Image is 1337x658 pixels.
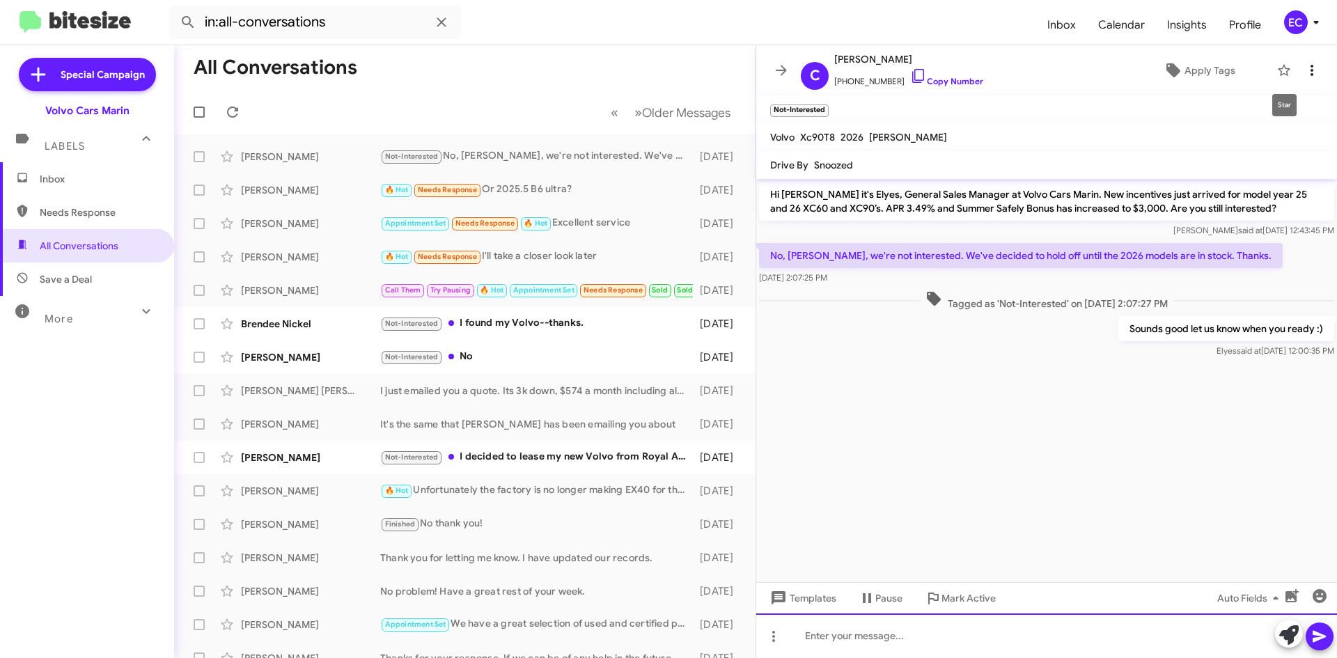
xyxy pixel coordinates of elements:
[941,586,996,611] span: Mark Active
[241,183,380,197] div: [PERSON_NAME]
[40,272,92,286] span: Save a Deal
[693,451,744,464] div: [DATE]
[40,205,158,219] span: Needs Response
[693,417,744,431] div: [DATE]
[1184,58,1235,83] span: Apply Tags
[241,417,380,431] div: [PERSON_NAME]
[920,290,1173,311] span: Tagged as 'Not-Interested' on [DATE] 2:07:27 PM
[834,51,983,68] span: [PERSON_NAME]
[380,384,693,398] div: I just emailed you a quote. Its 3k down, $574 a month including all taxes and fees, 10k miles a year
[19,58,156,91] a: Special Campaign
[380,148,693,164] div: No, [PERSON_NAME], we're not interested. We've decided to hold off until the 2026 models are in s...
[241,217,380,230] div: [PERSON_NAME]
[810,65,820,87] span: C
[241,451,380,464] div: [PERSON_NAME]
[834,68,983,88] span: [PHONE_NUMBER]
[380,483,693,499] div: Unfortunately the factory is no longer making EX40 for the time being. We won't be able to order.
[385,285,421,295] span: Call Them
[693,283,744,297] div: [DATE]
[385,519,416,528] span: Finished
[241,484,380,498] div: [PERSON_NAME]
[693,384,744,398] div: [DATE]
[480,285,503,295] span: 🔥 Hot
[1118,316,1334,341] p: Sounds good let us know when you ready :)
[759,182,1334,221] p: Hi [PERSON_NAME] it's Elyes, General Sales Manager at Volvo Cars Marin. New incentives just arriv...
[380,315,693,331] div: I found my Volvo--thanks.
[169,6,461,39] input: Search
[756,586,847,611] button: Templates
[770,131,795,143] span: Volvo
[869,131,947,143] span: [PERSON_NAME]
[45,140,85,152] span: Labels
[1127,58,1270,83] button: Apply Tags
[847,586,914,611] button: Pause
[693,584,744,598] div: [DATE]
[241,517,380,531] div: [PERSON_NAME]
[241,283,380,297] div: [PERSON_NAME]
[652,285,668,295] span: Sold
[385,486,409,495] span: 🔥 Hot
[914,586,1007,611] button: Mark Active
[1238,225,1262,235] span: said at
[194,56,357,79] h1: All Conversations
[45,104,130,118] div: Volvo Cars Marin
[241,551,380,565] div: [PERSON_NAME]
[241,250,380,264] div: [PERSON_NAME]
[385,620,446,629] span: Appointment Set
[693,484,744,498] div: [DATE]
[693,517,744,531] div: [DATE]
[693,183,744,197] div: [DATE]
[1284,10,1308,34] div: EC
[611,104,618,121] span: «
[1156,5,1218,45] a: Insights
[602,98,627,127] button: Previous
[770,159,808,171] span: Drive By
[40,239,118,253] span: All Conversations
[1218,5,1272,45] a: Profile
[380,551,693,565] div: Thank you for letting me know. I have updated our records.
[385,219,446,228] span: Appointment Set
[380,449,693,465] div: I decided to lease my new Volvo from Royal Automotive
[634,104,642,121] span: »
[626,98,739,127] button: Next
[814,159,853,171] span: Snoozed
[677,285,723,295] span: Sold Verified
[61,68,145,81] span: Special Campaign
[418,185,477,194] span: Needs Response
[693,150,744,164] div: [DATE]
[584,285,643,295] span: Needs Response
[1087,5,1156,45] a: Calendar
[875,586,902,611] span: Pause
[603,98,739,127] nav: Page navigation example
[418,252,477,261] span: Needs Response
[385,319,439,328] span: Not-Interested
[380,249,693,265] div: I'll take a closer look later
[910,76,983,86] a: Copy Number
[385,252,409,261] span: 🔥 Hot
[380,584,693,598] div: No problem! Have a great rest of your week.
[380,182,693,198] div: Or 2025.5 B6 ultra?
[1036,5,1087,45] span: Inbox
[385,152,439,161] span: Not-Interested
[693,250,744,264] div: [DATE]
[513,285,574,295] span: Appointment Set
[241,584,380,598] div: [PERSON_NAME]
[430,285,471,295] span: Try Pausing
[693,217,744,230] div: [DATE]
[693,551,744,565] div: [DATE]
[241,350,380,364] div: [PERSON_NAME]
[693,350,744,364] div: [DATE]
[524,219,547,228] span: 🔥 Hot
[45,313,73,325] span: More
[693,317,744,331] div: [DATE]
[380,516,693,532] div: No thank you!
[380,616,693,632] div: We have a great selection of used and certified pre-owned. You're in good hands with [PERSON_NAME...
[1217,586,1284,611] span: Auto Fields
[241,384,380,398] div: [PERSON_NAME] [PERSON_NAME]
[241,317,380,331] div: Brendee Nickel
[1237,345,1261,356] span: said at
[770,104,829,117] small: Not-Interested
